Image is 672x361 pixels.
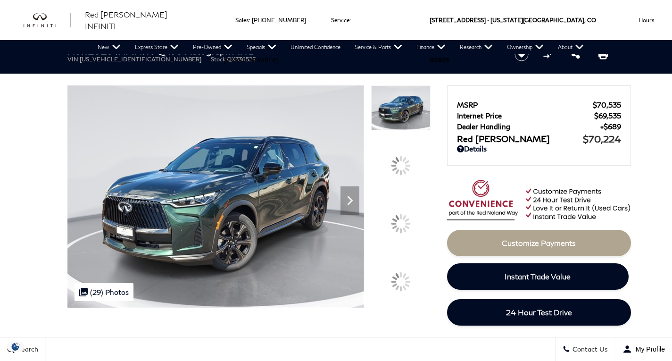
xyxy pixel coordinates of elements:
[600,122,621,131] span: $689
[506,308,572,317] span: 24 Hour Test Drive
[502,238,576,247] span: Customize Payments
[15,345,38,353] span: Search
[570,345,608,353] span: Contact Us
[457,134,583,144] span: Red [PERSON_NAME]
[457,144,621,153] a: Details
[615,337,672,361] button: Open user profile menu
[5,342,26,352] img: Opt-Out Icon
[348,40,409,54] a: Service & Parts
[283,40,348,54] a: Unlimited Confidence
[349,17,351,24] span: :
[632,345,665,353] span: My Profile
[80,56,201,63] span: [US_VEHICLE_IDENTIFICATION_NUMBER]
[593,101,621,109] span: $70,535
[224,57,278,64] a: [PHONE_NUMBER]
[91,40,128,54] a: New
[447,230,631,256] a: Customize Payments
[252,17,306,24] a: [PHONE_NUMBER]
[505,272,571,281] span: Instant Trade Value
[235,17,249,24] span: Sales
[542,47,556,61] button: Compare vehicle
[340,186,359,215] div: Next
[371,85,431,130] img: New 2026 2T DEEP EMRLD INFINITI Autograph AWD image 1
[500,40,551,54] a: Ownership
[551,40,591,54] a: About
[430,40,449,80] span: 80905
[457,111,594,120] span: Internet Price
[91,40,591,54] nav: Main Navigation
[430,17,596,64] a: [STREET_ADDRESS] • [US_STATE][GEOGRAPHIC_DATA], CO 80905
[457,111,621,120] a: Internet Price $69,535
[594,111,621,120] span: $69,535
[85,9,200,32] a: Red [PERSON_NAME] INFINITI
[186,40,240,54] a: Pre-Owned
[128,40,186,54] a: Express Store
[67,56,80,63] span: VIN:
[249,17,250,24] span: :
[447,263,629,290] a: Instant Trade Value
[240,40,283,54] a: Specials
[447,299,631,326] a: 24 Hour Test Drive
[453,40,500,54] a: Research
[457,122,621,131] a: Dealer Handling $689
[67,85,364,308] img: New 2026 2T DEEP EMRLD INFINITI Autograph AWD image 1
[583,133,621,144] span: $70,224
[457,122,600,131] span: Dealer Handling
[211,56,227,63] span: Stock:
[409,40,453,54] a: Finance
[75,283,133,301] div: (29) Photos
[457,133,621,144] a: Red [PERSON_NAME] $70,224
[457,101,593,109] span: MSRP
[85,10,167,30] span: Red [PERSON_NAME] INFINITI
[24,13,71,28] img: INFINITI
[457,101,621,109] a: MSRP $70,535
[24,13,71,28] a: infiniti
[5,342,26,352] section: Click to Open Cookie Consent Modal
[331,17,349,24] span: Service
